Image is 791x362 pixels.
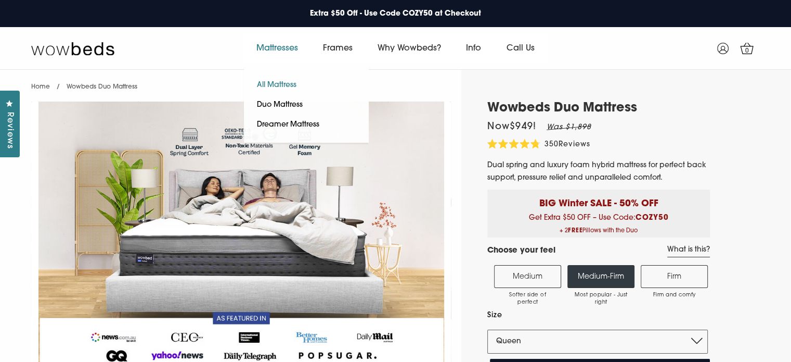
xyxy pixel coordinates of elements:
a: Info [453,34,494,63]
a: Why Wowbeds? [365,34,453,63]
a: All Mattress [244,76,309,95]
span: 350 [544,141,559,148]
nav: breadcrumbs [31,70,137,96]
a: Extra $50 Off - Use Code COZY50 at Checkout [305,3,486,24]
h1: Wowbeds Duo Mattress [487,101,710,116]
label: Size [487,309,708,322]
span: Most popular - Just right [573,292,629,306]
span: Now $949 ! [487,122,536,132]
span: Dual spring and luxury foam hybrid mattress for perfect back support, pressure relief and unparal... [487,161,706,182]
p: BIG Winter SALE - 50% OFF [495,190,702,211]
a: Duo Mattress [244,95,316,115]
span: 0 [742,46,752,56]
h4: Choose your feel [487,245,555,257]
label: Medium-Firm [567,265,634,288]
span: Firm and comfy [646,292,702,299]
b: FREE [568,228,582,234]
span: Reviews [3,112,16,149]
a: 0 [734,35,760,61]
a: Frames [310,34,365,63]
label: Firm [641,265,708,288]
span: Get Extra $50 OFF – Use Code: [495,214,702,238]
a: What is this? [667,245,710,257]
label: Medium [494,265,561,288]
em: Was $1,898 [547,123,591,131]
a: Call Us [494,34,547,63]
a: Mattresses [244,34,310,63]
img: Wow Beds Logo [31,41,114,56]
a: Dreamer Mattress [244,115,332,135]
span: + 2 Pillows with the Duo [495,224,702,238]
span: Wowbeds Duo Mattress [67,84,137,90]
b: COZY50 [636,214,669,222]
a: Home [31,84,50,90]
span: / [57,84,60,90]
span: Reviews [559,141,590,148]
div: 350Reviews [487,139,590,151]
span: Softer side of perfect [500,292,555,306]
